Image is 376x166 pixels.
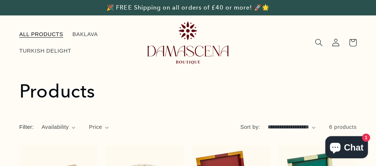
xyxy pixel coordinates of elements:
span: ALL PRODUCTS [19,31,64,38]
span: 6 products [329,124,357,130]
h2: Filter: [19,123,34,131]
a: ALL PRODUCTS [15,27,68,43]
span: Availability [41,123,69,131]
a: TURKISH DELIGHT [15,43,76,59]
span: Price [89,123,102,131]
span: TURKISH DELIGHT [19,47,72,54]
a: Damascena Boutique [145,18,231,67]
summary: Availability (0 selected) [41,123,76,131]
span: 🎉 FREE Shipping on all orders of £40 or more! 🚀🌟 [106,4,269,11]
a: BAKLAVA [68,27,102,43]
label: Sort by: [241,124,260,130]
span: BAKLAVA [72,31,98,38]
h1: Products [19,80,357,103]
summary: Price [89,123,109,131]
summary: Search [311,34,328,51]
inbox-online-store-chat: Shopify online store chat [323,136,370,160]
img: Damascena Boutique [148,21,228,64]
